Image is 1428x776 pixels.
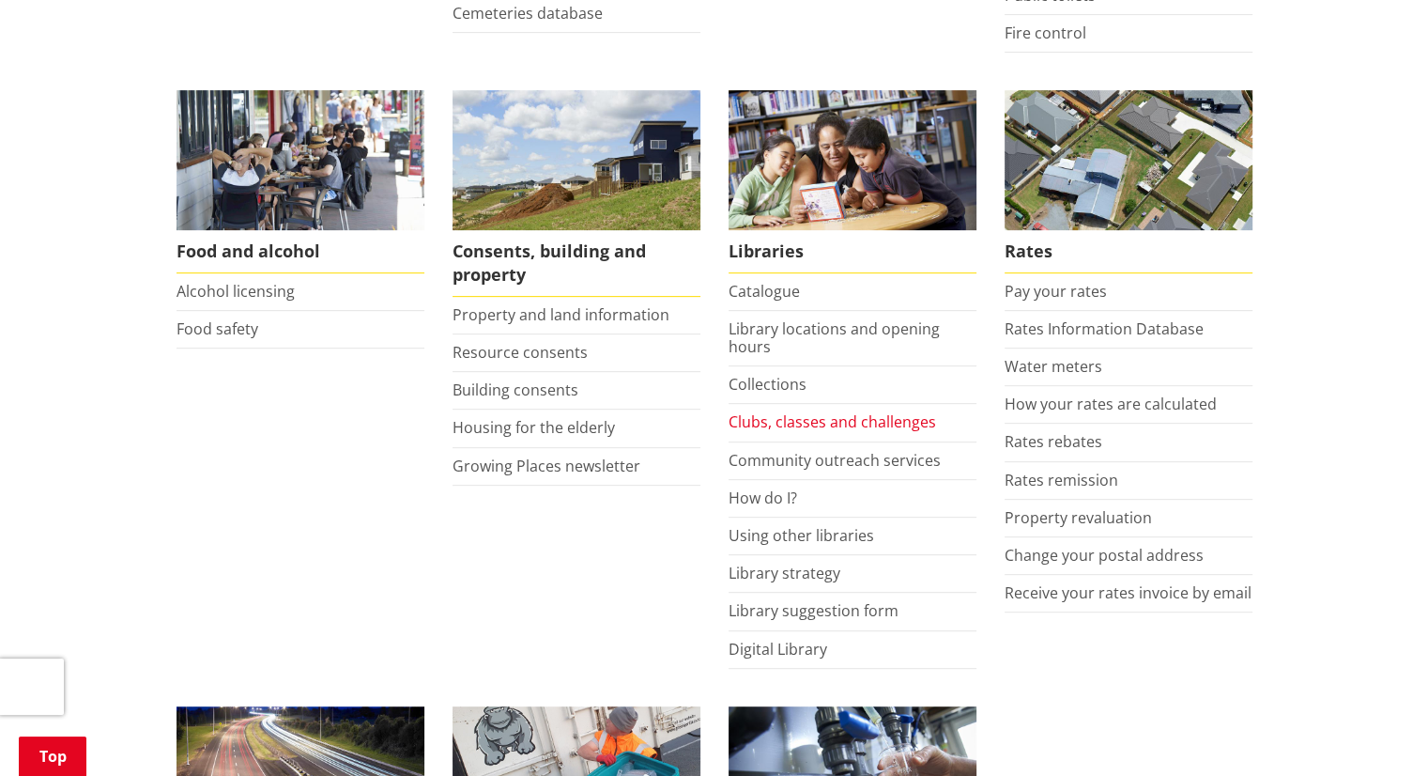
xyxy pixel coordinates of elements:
span: Rates [1005,230,1252,273]
a: Catalogue [729,281,800,302]
a: How your rates are calculated [1005,394,1217,414]
span: Food and alcohol [177,230,424,273]
a: Property revaluation [1005,507,1152,528]
a: Community outreach services [729,450,941,471]
a: Water meters [1005,356,1102,377]
a: Top [19,737,86,776]
a: Resource consents [453,342,588,363]
a: Fire control [1005,23,1086,43]
a: Rates Information Database [1005,318,1204,339]
a: Library strategy [729,563,840,583]
a: Alcohol licensing [177,281,295,302]
img: Food and Alcohol in the Waikato [177,90,424,230]
span: Libraries [729,230,976,273]
a: Change your postal address [1005,545,1204,566]
a: Cemeteries database [453,3,603,23]
a: Using other libraries [729,525,874,546]
a: Food and Alcohol in the Waikato Food and alcohol [177,90,424,273]
a: Housing for the elderly [453,417,615,438]
a: How do I? [729,488,797,508]
a: Pay your rates [1005,281,1107,302]
a: Rates remission [1005,470,1118,490]
a: Collections [729,374,806,395]
a: Rates rebates [1005,431,1102,452]
iframe: Messenger Launcher [1342,697,1409,765]
a: New Pokeno housing development Consents, building and property [453,90,700,297]
a: Pay your rates online Rates [1005,90,1252,273]
a: Growing Places newsletter [453,456,640,476]
a: Building consents [453,380,578,400]
span: Consents, building and property [453,230,700,297]
a: Library membership is free to everyone who lives in the Waikato district. Libraries [729,90,976,273]
a: Food safety [177,318,258,339]
a: Library locations and opening hours [729,318,940,357]
a: Digital Library [729,639,827,660]
img: Rates-thumbnail [1005,90,1252,230]
a: Library suggestion form [729,600,898,621]
img: Land and property thumbnail [453,90,700,230]
img: Waikato District Council libraries [729,90,976,230]
a: Clubs, classes and challenges [729,411,936,432]
a: Receive your rates invoice by email [1005,582,1251,603]
a: Property and land information [453,304,669,325]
